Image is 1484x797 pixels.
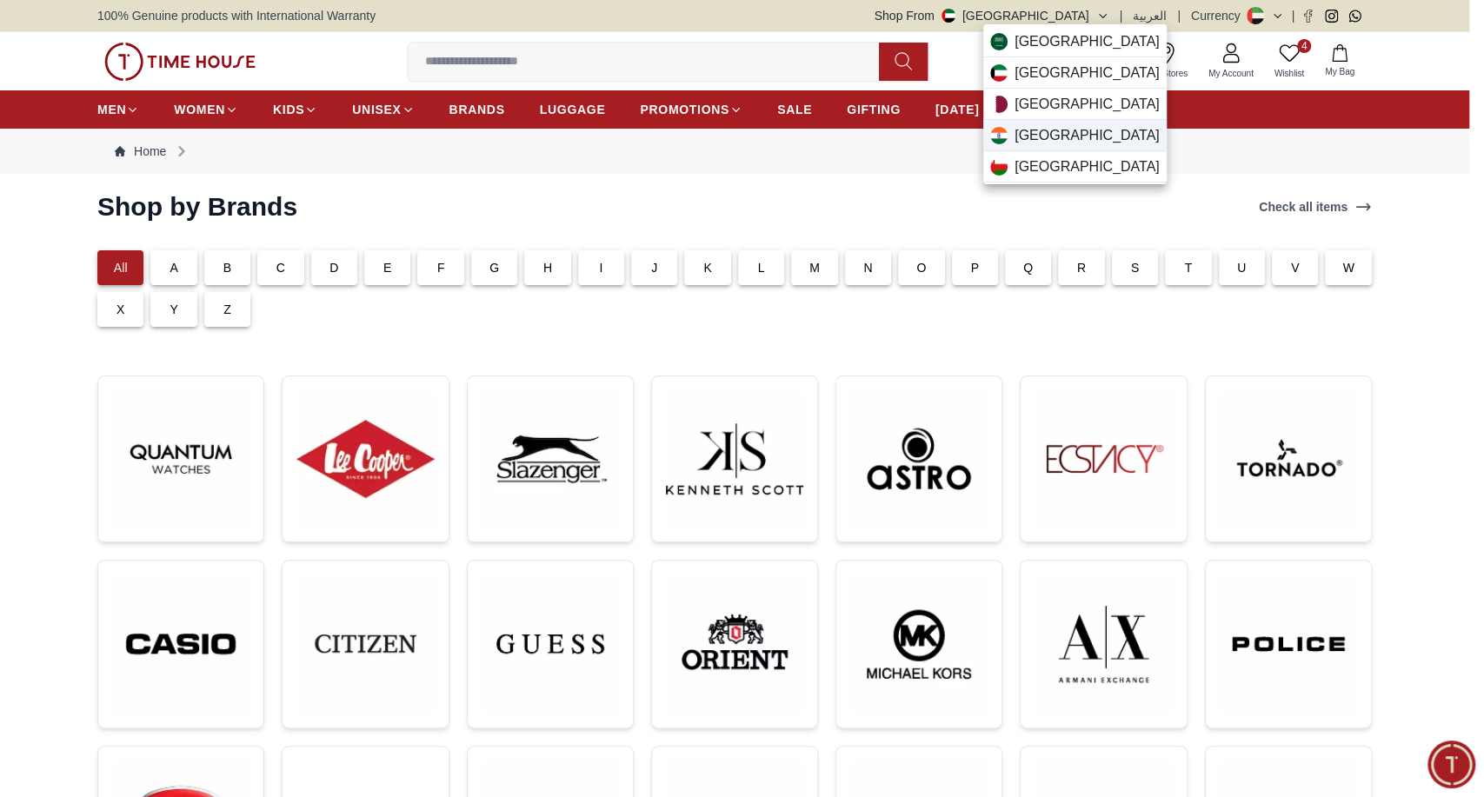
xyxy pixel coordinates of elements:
span: [GEOGRAPHIC_DATA] [1015,94,1160,115]
span: [GEOGRAPHIC_DATA] [1015,63,1160,83]
div: Chat Widget [1427,741,1475,788]
span: [GEOGRAPHIC_DATA] [1015,125,1160,146]
img: Saudi Arabia [990,33,1008,50]
img: Kuwait [990,64,1008,82]
span: [GEOGRAPHIC_DATA] [1015,156,1160,177]
img: Oman [990,158,1008,176]
span: [GEOGRAPHIC_DATA] [1015,31,1160,52]
img: Qatar [990,96,1008,113]
img: India [990,127,1008,144]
